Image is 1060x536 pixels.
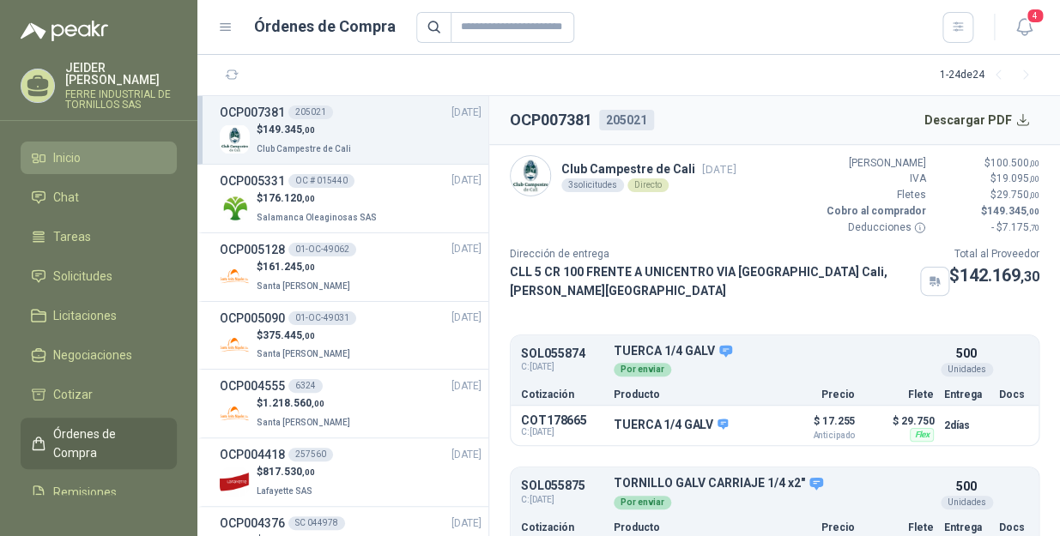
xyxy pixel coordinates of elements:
span: [DATE] [451,515,482,532]
p: $ [257,464,316,480]
p: TUERCA 1/4 GALV [614,418,728,433]
div: Por enviar [614,363,671,376]
a: OCP00509001-OC-49031[DATE] Company Logo$375.445,00Santa [PERSON_NAME] [220,309,482,363]
span: ,00 [302,194,315,203]
a: OCP005331OC # 015440[DATE] Company Logo$176.120,00Salamanca Oleaginosas SAS [220,172,482,226]
h3: OCP005128 [220,240,285,259]
p: $ 17.255 [769,411,855,440]
p: $ [936,155,1039,172]
p: Producto [614,522,759,533]
span: Licitaciones [53,306,117,325]
p: Cobro al comprador [823,203,926,220]
div: Unidades [941,363,993,376]
span: ,00 [1027,207,1039,216]
span: Santa [PERSON_NAME] [257,281,350,291]
a: Cotizar [21,378,177,411]
p: Producto [614,389,759,400]
p: TORNILLO GALV CARRIAJE 1/4 x2" [614,476,934,491]
span: Anticipado [769,431,855,440]
span: Chat [53,188,79,207]
span: 176.120 [263,192,315,204]
span: Tareas [53,227,91,246]
p: $ [257,328,354,344]
div: 6324 [288,379,323,393]
img: Company Logo [220,124,250,154]
span: [DATE] [451,105,482,121]
div: SC 044978 [288,516,345,530]
h3: OCP004555 [220,376,285,395]
span: Órdenes de Compra [53,425,161,462]
span: 161.245 [263,261,315,273]
p: Dirección de entrega [510,246,949,262]
div: 01-OC-49062 [288,243,356,256]
p: $ [257,395,354,412]
span: [DATE] [451,310,482,326]
span: ,00 [1029,159,1039,168]
p: - $ [936,220,1039,236]
a: Negociaciones [21,339,177,371]
img: Company Logo [220,262,250,292]
a: Chat [21,181,177,214]
p: Docs [999,522,1028,533]
div: 01-OC-49031 [288,311,356,325]
img: Company Logo [220,193,250,223]
h3: OCP004376 [220,514,285,533]
p: FERRE INDUSTRIAL DE TORNILLOS SAS [65,89,177,110]
button: Descargar PDF [915,103,1040,137]
p: 500 [956,344,977,363]
p: CLL 5 CR 100 FRENTE A UNICENTRO VIA [GEOGRAPHIC_DATA] Cali , [PERSON_NAME][GEOGRAPHIC_DATA] [510,262,913,300]
div: OC # 015440 [288,174,354,188]
span: 4 [1026,8,1045,24]
p: 500 [956,477,977,496]
span: ,70 [1029,223,1039,232]
span: 100.500 [990,157,1039,169]
span: Salamanca Oleaginosas SAS [257,213,377,222]
p: SOL055874 [521,347,603,360]
span: C: [DATE] [521,360,603,374]
div: 205021 [599,110,654,130]
span: C: [DATE] [521,427,603,437]
div: Por enviar [614,496,671,509]
h3: OCP007381 [220,103,285,122]
img: Logo peakr [21,21,108,41]
img: Company Logo [220,329,250,359]
p: Precio [769,389,855,400]
p: Club Campestre de Cali [561,160,736,178]
p: Total al Proveedor [949,246,1039,262]
a: OCP007381205021[DATE] Company Logo$149.345,00Club Campestre de Cali [220,103,482,157]
a: Órdenes de Compra [21,418,177,469]
p: Flete [865,389,934,400]
a: OCP0045556324[DATE] Company Logo$1.218.560,00Santa [PERSON_NAME] [220,376,482,431]
p: COT178665 [521,413,603,427]
span: 149.345 [987,205,1039,217]
p: $ [257,190,380,207]
p: $ [949,262,1039,289]
span: C: [DATE] [521,493,603,507]
span: Remisiones [53,483,117,502]
a: OCP004418257560[DATE] Company Logo$817.530,00Lafayette SAS [220,445,482,499]
span: [DATE] [702,163,736,176]
span: 19.095 [996,172,1039,184]
p: $ [936,171,1039,187]
img: Company Logo [220,398,250,428]
img: Company Logo [220,467,250,497]
span: 1.218.560 [263,397,324,409]
p: $ [936,203,1039,220]
p: 2 días [944,415,989,436]
h3: OCP005331 [220,172,285,190]
a: OCP00512801-OC-49062[DATE] Company Logo$161.245,00Santa [PERSON_NAME] [220,240,482,294]
span: Santa [PERSON_NAME] [257,418,350,427]
p: Precio [769,522,855,533]
span: 149.345 [263,123,315,136]
span: ,00 [302,331,315,340]
p: TUERCA 1/4 GALV [614,344,934,359]
div: 1 - 24 de 24 [940,62,1039,89]
span: ,00 [302,467,315,477]
div: 257560 [288,448,333,461]
span: Santa [PERSON_NAME] [257,349,350,358]
a: Tareas [21,220,177,253]
p: Fletes [823,187,926,203]
span: 29.750 [996,189,1039,201]
span: [DATE] [451,447,482,463]
span: ,00 [302,125,315,135]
